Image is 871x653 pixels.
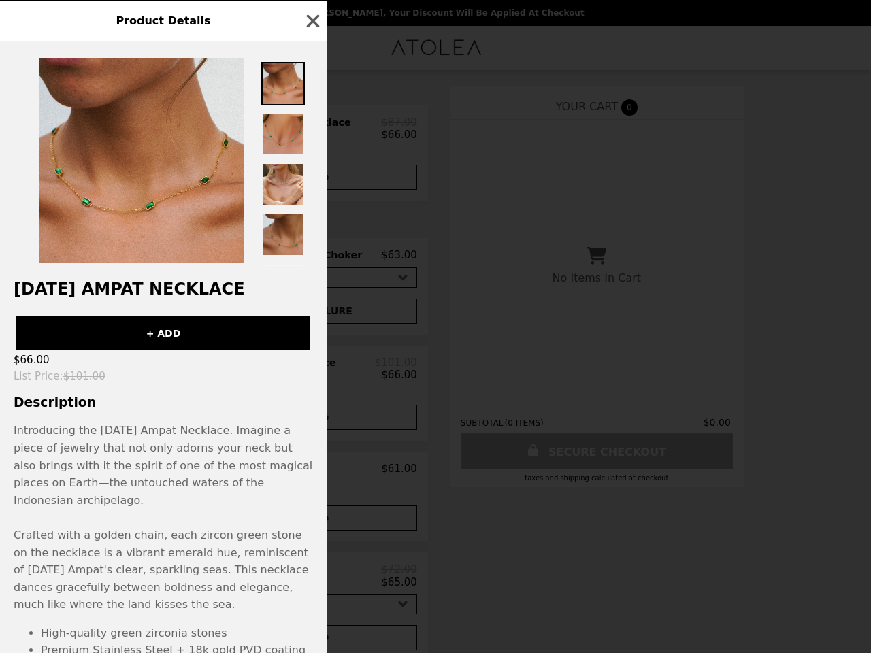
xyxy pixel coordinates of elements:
img: Default Title [39,58,244,263]
img: Thumbnail 3 [261,163,305,206]
img: Thumbnail 5 [261,263,305,307]
li: High-quality green zirconia stones [41,624,313,642]
img: Thumbnail 4 [261,213,305,256]
img: Thumbnail 1 [261,62,305,105]
p: Introducing the [DATE] Ampat Necklace. Imagine a piece of jewelry that not only adorns your neck ... [14,422,313,614]
img: Thumbnail 2 [261,112,305,156]
span: Product Details [116,14,210,27]
span: $101.00 [63,370,105,382]
button: + ADD [16,316,310,350]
